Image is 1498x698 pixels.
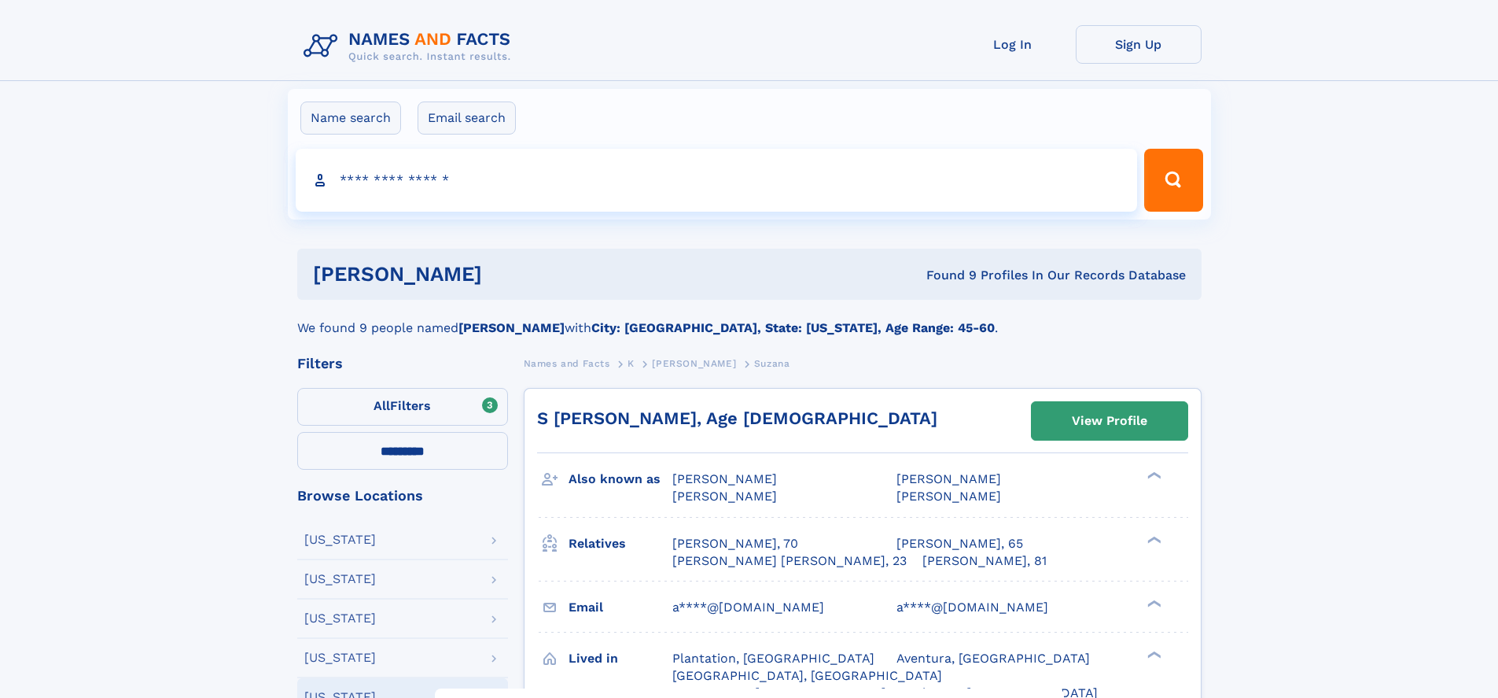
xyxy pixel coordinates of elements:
a: [PERSON_NAME] [PERSON_NAME], 23 [672,552,907,570]
b: City: [GEOGRAPHIC_DATA], State: [US_STATE], Age Range: 45-60 [591,320,995,335]
span: [PERSON_NAME] [652,358,736,369]
span: All [374,398,390,413]
span: [PERSON_NAME] [672,489,777,504]
div: ❯ [1143,534,1162,545]
div: [US_STATE] [304,612,376,625]
a: [PERSON_NAME], 81 [922,552,1047,570]
h3: Lived in [569,645,672,672]
button: Search Button [1144,149,1202,212]
div: [US_STATE] [304,652,376,664]
label: Name search [300,102,401,135]
h3: Email [569,594,672,621]
div: [US_STATE] [304,534,376,546]
div: [US_STATE] [304,573,376,585]
div: ❯ [1143,649,1162,659]
span: [PERSON_NAME] [672,471,777,486]
a: K [628,353,635,373]
label: Email search [418,102,516,135]
input: search input [296,149,1138,212]
h3: Also known as [569,466,672,493]
div: ❯ [1143,471,1162,481]
h3: Relatives [569,530,672,557]
img: Logo Names and Facts [297,25,524,68]
div: ❯ [1143,598,1162,608]
a: Sign Up [1076,25,1202,64]
b: [PERSON_NAME] [458,320,565,335]
a: Log In [950,25,1076,64]
span: Aventura, [GEOGRAPHIC_DATA] [896,651,1090,666]
span: Plantation, [GEOGRAPHIC_DATA] [672,651,874,666]
span: K [628,358,635,369]
a: View Profile [1032,402,1187,440]
a: Names and Facts [524,353,610,373]
label: Filters [297,388,508,426]
div: We found 9 people named with . [297,300,1202,338]
div: Found 9 Profiles In Our Records Database [704,267,1186,284]
span: [PERSON_NAME] [896,489,1001,504]
span: [PERSON_NAME] [896,471,1001,486]
h1: [PERSON_NAME] [313,264,705,284]
div: Filters [297,356,508,371]
a: [PERSON_NAME] [652,353,736,373]
div: Browse Locations [297,489,508,503]
span: Suzana [754,358,790,369]
a: S [PERSON_NAME], Age [DEMOGRAPHIC_DATA] [537,408,937,428]
a: [PERSON_NAME], 70 [672,535,798,552]
a: [PERSON_NAME], 65 [896,535,1023,552]
span: [GEOGRAPHIC_DATA], [GEOGRAPHIC_DATA] [672,668,942,683]
div: View Profile [1072,403,1147,439]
